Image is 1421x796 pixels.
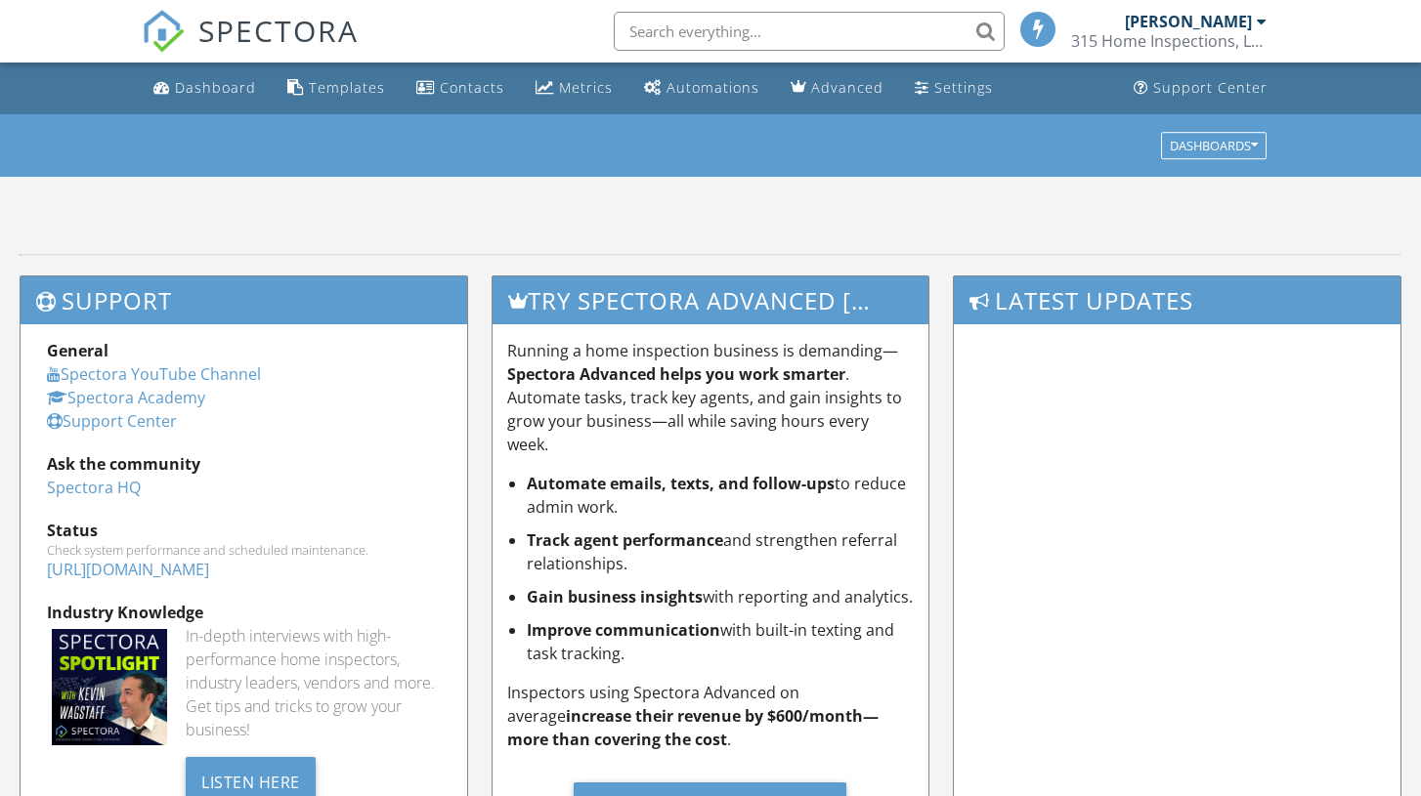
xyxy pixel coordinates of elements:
[146,70,264,106] a: Dashboard
[1071,31,1267,51] div: 315 Home Inspections, LLC
[507,363,845,385] strong: Spectora Advanced helps you work smarter
[527,586,703,607] strong: Gain business insights
[527,619,720,641] strong: Improve communication
[527,528,913,575] li: and strengthen referral relationships.
[409,70,512,106] a: Contacts
[186,771,316,792] a: Listen Here
[280,70,393,106] a: Templates
[47,477,141,498] a: Spectora HQ
[47,542,441,558] div: Check system performance and scheduled maintenance.
[47,387,205,408] a: Spectora Academy
[186,624,441,741] div: In-depth interviews with high-performance home inspectors, industry leaders, vendors and more. Ge...
[1126,70,1275,106] a: Support Center
[493,276,927,324] h3: Try spectora advanced [DATE]
[783,70,891,106] a: Advanced
[47,559,209,580] a: [URL][DOMAIN_NAME]
[636,70,767,106] a: Automations (Basic)
[47,410,177,432] a: Support Center
[528,70,621,106] a: Metrics
[527,529,723,551] strong: Track agent performance
[527,472,913,519] li: to reduce admin work.
[440,78,504,97] div: Contacts
[1125,12,1252,31] div: [PERSON_NAME]
[934,78,993,97] div: Settings
[47,601,441,624] div: Industry Knowledge
[47,363,261,385] a: Spectora YouTube Channel
[1161,132,1267,159] button: Dashboards
[507,681,913,751] p: Inspectors using Spectora Advanced on average .
[527,618,913,665] li: with built-in texting and task tracking.
[142,10,185,53] img: The Best Home Inspection Software - Spectora
[309,78,385,97] div: Templates
[47,519,441,542] div: Status
[527,473,835,494] strong: Automate emails, texts, and follow-ups
[559,78,613,97] div: Metrics
[811,78,883,97] div: Advanced
[198,10,359,51] span: SPECTORA
[954,276,1400,324] h3: Latest Updates
[21,276,467,324] h3: Support
[1153,78,1268,97] div: Support Center
[667,78,759,97] div: Automations
[614,12,1005,51] input: Search everything...
[47,452,441,476] div: Ask the community
[1170,139,1258,152] div: Dashboards
[52,629,167,744] img: Spectoraspolightmain
[142,26,359,67] a: SPECTORA
[527,585,913,608] li: with reporting and analytics.
[47,340,108,361] strong: General
[907,70,1001,106] a: Settings
[507,705,879,750] strong: increase their revenue by $600/month—more than covering the cost
[507,339,913,456] p: Running a home inspection business is demanding— . Automate tasks, track key agents, and gain ins...
[175,78,256,97] div: Dashboard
